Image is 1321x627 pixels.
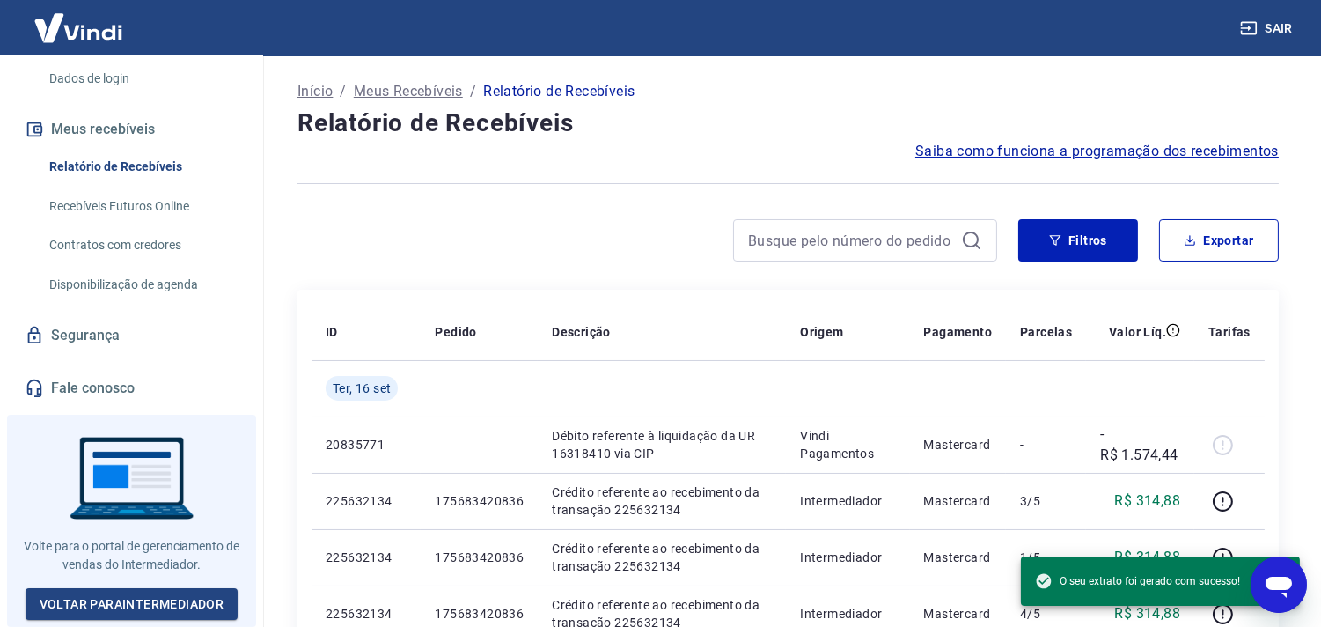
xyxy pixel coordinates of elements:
p: 175683420836 [435,605,524,623]
p: 225632134 [326,492,407,510]
p: Tarifas [1208,323,1251,341]
span: Ter, 16 set [333,380,391,397]
p: Débito referente à liquidação da UR 16318410 via CIP [552,427,772,462]
p: R$ 314,88 [1115,491,1181,512]
button: Exportar [1159,219,1279,262]
a: Saiba como funciona a programação dos recebimentos [915,141,1279,162]
input: Busque pelo número do pedido [748,227,954,254]
p: 4/5 [1020,605,1072,623]
p: ID [326,323,338,341]
p: 20835771 [326,436,407,454]
p: R$ 314,88 [1115,547,1181,568]
p: Mastercard [924,549,993,566]
p: Valor Líq. [1109,323,1166,341]
p: Descrição [552,323,611,341]
a: Dados de login [42,61,242,97]
a: Contratos com credores [42,227,242,263]
h4: Relatório de Recebíveis [297,106,1279,141]
a: Segurança [21,316,242,355]
iframe: Botão para abrir a janela de mensagens, conversa em andamento [1251,557,1307,613]
p: / [340,81,346,102]
a: Fale conosco [21,369,242,408]
p: - [1020,436,1072,454]
img: Vindi [21,1,136,55]
p: Crédito referente ao recebimento da transação 225632134 [552,483,772,519]
p: Pagamento [924,323,993,341]
a: Voltar paraIntermediador [26,588,239,621]
a: Recebíveis Futuros Online [42,188,242,225]
p: R$ 314,88 [1115,603,1181,624]
p: 225632134 [326,605,407,623]
p: -R$ 1.574,44 [1100,424,1180,466]
p: Origem [800,323,843,341]
a: Disponibilização de agenda [42,267,242,303]
button: Sair [1237,12,1300,45]
p: Pedido [435,323,476,341]
p: Mastercard [924,436,993,454]
p: Relatório de Recebíveis [483,81,635,102]
p: Vindi Pagamentos [800,427,895,462]
p: Parcelas [1020,323,1072,341]
p: Crédito referente ao recebimento da transação 225632134 [552,540,772,575]
p: 3/5 [1020,492,1072,510]
a: Início [297,81,333,102]
p: Intermediador [800,549,895,566]
a: Meus Recebíveis [354,81,463,102]
p: / [470,81,476,102]
p: 175683420836 [435,549,524,566]
p: Mastercard [924,605,993,623]
p: Mastercard [924,492,993,510]
p: Intermediador [800,605,895,623]
p: 175683420836 [435,492,524,510]
span: O seu extrato foi gerado com sucesso! [1035,572,1240,590]
p: Intermediador [800,492,895,510]
p: 225632134 [326,549,407,566]
button: Meus recebíveis [21,110,242,149]
p: 1/5 [1020,549,1072,566]
button: Filtros [1018,219,1138,262]
a: Relatório de Recebíveis [42,149,242,185]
